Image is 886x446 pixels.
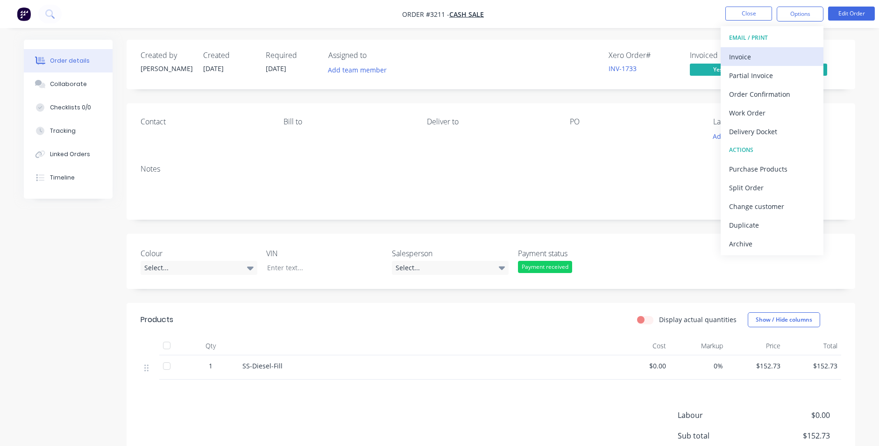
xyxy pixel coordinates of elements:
button: Collaborate [24,72,113,96]
button: Timeline [24,166,113,189]
span: SS-Diesel-Fill [242,361,283,370]
button: Split Order [721,178,823,197]
button: Purchase Products [721,159,823,178]
span: [DATE] [203,64,224,73]
div: Cost [612,337,670,355]
div: Linked Orders [50,150,90,158]
span: $152.73 [730,361,780,371]
button: Checklists 0/0 [24,96,113,119]
button: Invoice [721,47,823,66]
div: PO [570,117,698,126]
div: Duplicate [729,218,815,232]
div: Split Order [729,181,815,194]
button: Order Confirmation [721,85,823,103]
button: ACTIONS [721,141,823,159]
div: Assigned to [328,51,422,60]
a: INV-1733 [609,64,637,73]
button: Delivery Docket [721,122,823,141]
button: Linked Orders [24,143,113,166]
div: Price [727,337,784,355]
img: Factory [17,7,31,21]
div: Select... [141,261,257,275]
span: [DATE] [266,64,286,73]
button: Duplicate [721,216,823,234]
div: Order Confirmation [729,87,815,101]
div: Work Order [729,106,815,120]
span: Labour [678,410,761,421]
div: EMAIL / PRINT [729,32,815,44]
div: Xero Order # [609,51,679,60]
div: Total [784,337,842,355]
div: Invoice [729,50,815,64]
div: Collaborate [50,80,87,88]
div: Partial Invoice [729,69,815,82]
div: Change customer [729,200,815,213]
button: Partial Invoice [721,66,823,85]
div: Deliver to [427,117,555,126]
div: Invoiced [690,51,760,60]
div: Delivery Docket [729,125,815,138]
span: 1 [209,361,213,371]
button: Change customer [721,197,823,216]
div: Products [141,314,173,325]
span: $0.00 [616,361,666,371]
div: Notes [141,165,841,173]
span: 0% [673,361,723,371]
div: Purchase Products [729,162,815,176]
div: [PERSON_NAME] [141,64,192,73]
label: Display actual quantities [659,315,737,324]
span: Yes [690,64,746,75]
label: Colour [141,248,257,259]
a: Cash Sale [449,10,484,19]
button: Edit Order [828,7,875,21]
label: Salesperson [392,248,509,259]
button: EMAIL / PRINT [721,29,823,47]
button: Add team member [328,64,392,76]
button: Archive [721,234,823,253]
button: Show / Hide columns [748,312,820,327]
label: VIN [266,248,383,259]
div: Contact [141,117,269,126]
button: Order details [24,49,113,72]
span: $152.73 [788,361,838,371]
div: Tracking [50,127,76,135]
span: $152.73 [761,430,830,441]
div: Payment received [518,261,572,273]
button: Close [725,7,772,21]
button: Add labels [708,130,751,143]
span: Order #3211 - [402,10,449,19]
div: Required [266,51,317,60]
div: Archive [729,237,815,251]
div: Labels [713,117,841,126]
div: Checklists 0/0 [50,103,91,112]
div: Markup [670,337,727,355]
span: $0.00 [761,410,830,421]
label: Payment status [518,248,635,259]
button: Tracking [24,119,113,143]
button: Add team member [323,64,392,76]
div: Created [203,51,255,60]
div: Select... [392,261,509,275]
div: Bill to [284,117,411,126]
div: Order details [50,57,90,65]
button: Options [777,7,823,22]
span: Sub total [678,430,761,441]
div: Timeline [50,173,75,182]
div: Qty [183,337,239,355]
button: Work Order [721,103,823,122]
div: Created by [141,51,192,60]
div: ACTIONS [729,144,815,156]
